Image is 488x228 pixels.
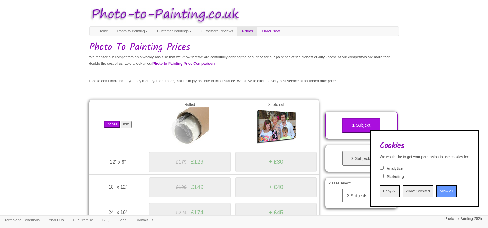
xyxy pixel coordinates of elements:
a: Home [94,27,113,36]
span: £129 [191,158,204,165]
img: Rolled [170,107,209,147]
button: mm [121,121,132,128]
a: Order Now! [257,27,285,36]
a: Customer Paintings [152,27,196,36]
p: We monitor our competitors on a weekly basis so that we know that we are continually offering the... [89,54,399,67]
span: 12" x 8" [110,159,126,164]
label: Marketing [387,174,404,179]
input: Allow Selected [403,185,433,197]
a: Contact Us [131,216,158,225]
span: £224 [176,210,187,215]
img: Gallery Wrap [256,107,296,147]
a: Jobs [114,216,131,225]
span: + £40 [269,184,283,190]
label: Analytics [387,166,403,171]
span: 24" x 16" [108,210,127,215]
span: + £45 [269,209,283,216]
span: £199 [176,185,187,190]
p: Please don't think that if you pay more, you get more, that is simply not true in this instance. ... [89,78,399,84]
input: Deny All [380,185,400,197]
td: Rolled [147,100,233,149]
button: 2 Subjects [342,151,380,166]
input: Allow All [436,185,457,197]
a: Prices [237,27,257,36]
p: Photo To Painting 2025 [444,216,482,222]
div: We would like to get your permission to use cookies for: [380,155,469,160]
a: Photo to Painting [113,27,152,36]
a: Photo to Painting Price Comparison [152,61,215,66]
a: FAQ [98,216,114,225]
a: About Us [44,216,68,225]
a: Our Promise [68,216,97,225]
img: Photo to Painting [86,3,241,26]
span: 18" x 12" [108,184,127,190]
h2: Cookies [380,142,469,150]
span: £174 [191,209,204,216]
button: Inches [104,121,120,128]
a: Customers Reviews [196,27,238,36]
div: Please select: [325,178,398,208]
span: £149 [191,184,204,190]
button: 1 Subject [342,118,380,133]
span: £179 [176,159,187,164]
span: + £30 [269,158,283,165]
td: Stretched [233,100,319,149]
h1: Photo To Painting Prices [89,42,399,53]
